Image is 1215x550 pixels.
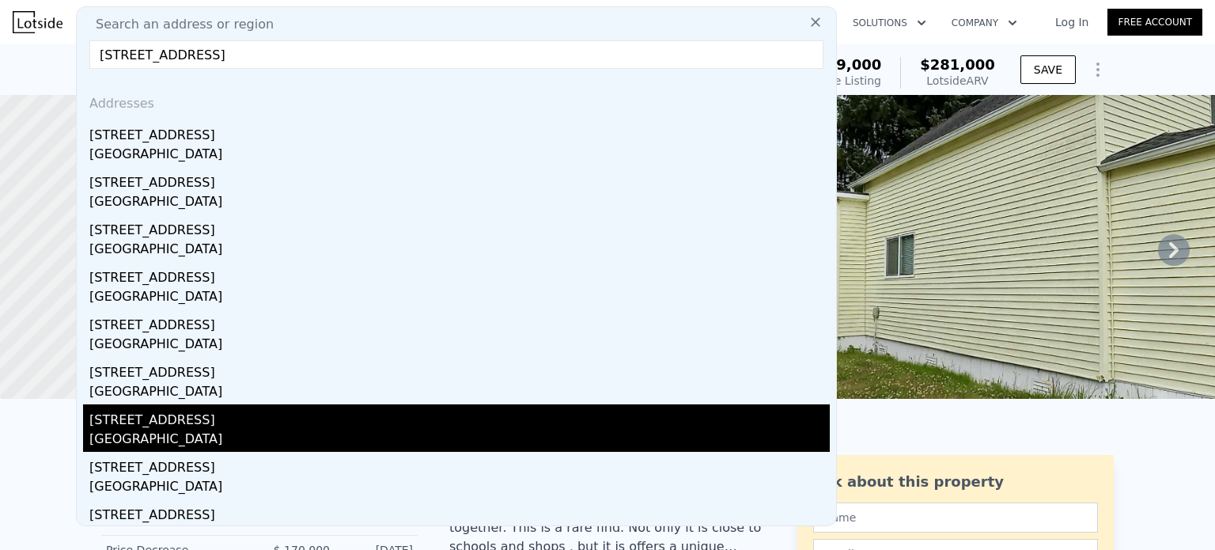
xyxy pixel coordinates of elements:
div: [STREET_ADDRESS] [89,262,830,287]
div: [GEOGRAPHIC_DATA] [89,192,830,214]
span: Search an address or region [83,15,274,34]
div: Lotside ARV [920,73,995,89]
span: $281,000 [920,56,995,73]
div: [STREET_ADDRESS] [89,167,830,192]
div: Ask about this property [813,471,1098,493]
div: [GEOGRAPHIC_DATA] [89,335,830,357]
div: [STREET_ADDRESS] [89,404,830,430]
div: [STREET_ADDRESS] [89,214,830,240]
div: [GEOGRAPHIC_DATA] [89,430,830,452]
button: Company [939,9,1030,37]
div: [STREET_ADDRESS] [89,119,830,145]
div: [STREET_ADDRESS] [89,452,830,477]
span: Active Listing [807,74,881,87]
button: Solutions [840,9,939,37]
input: Enter an address, city, region, neighborhood or zip code [89,40,823,69]
a: Free Account [1107,9,1202,36]
div: [STREET_ADDRESS] [89,499,830,525]
button: SAVE [1020,55,1076,84]
div: [GEOGRAPHIC_DATA] [89,525,830,547]
img: Lotside [13,11,62,33]
div: [GEOGRAPHIC_DATA] [89,240,830,262]
div: [GEOGRAPHIC_DATA] [89,145,830,167]
span: $159,000 [807,56,882,73]
div: [GEOGRAPHIC_DATA] [89,287,830,309]
a: Log In [1036,14,1107,30]
input: Name [813,503,1098,533]
div: Addresses [83,82,830,119]
button: Show Options [1082,54,1114,85]
div: [GEOGRAPHIC_DATA] [89,477,830,499]
div: [STREET_ADDRESS] [89,357,830,382]
div: [STREET_ADDRESS] [89,309,830,335]
div: [GEOGRAPHIC_DATA] [89,382,830,404]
